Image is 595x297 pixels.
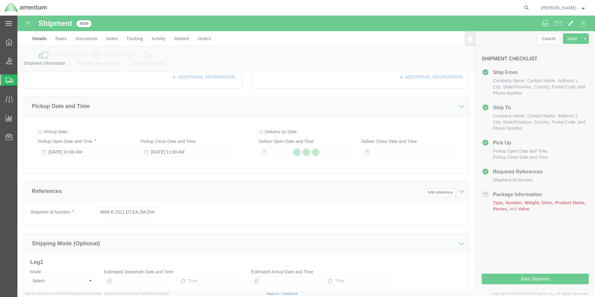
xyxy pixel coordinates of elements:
span: [DATE] 10:41:40 [77,292,101,295]
span: Server: 2025.21.0-c63077040a8 [25,292,101,295]
a: Feedback [282,292,297,295]
button: [PERSON_NAME] [541,4,587,12]
span: Client: 2025.21.0-faee749 [104,292,169,295]
img: logo [4,3,47,12]
a: Support [266,292,282,295]
span: Ronald Pineda [541,4,576,11]
span: [DATE] 10:25:10 [145,292,169,295]
span: Copyright © [DATE]-[DATE] Agistix Inc., All Rights Reserved [492,291,588,296]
